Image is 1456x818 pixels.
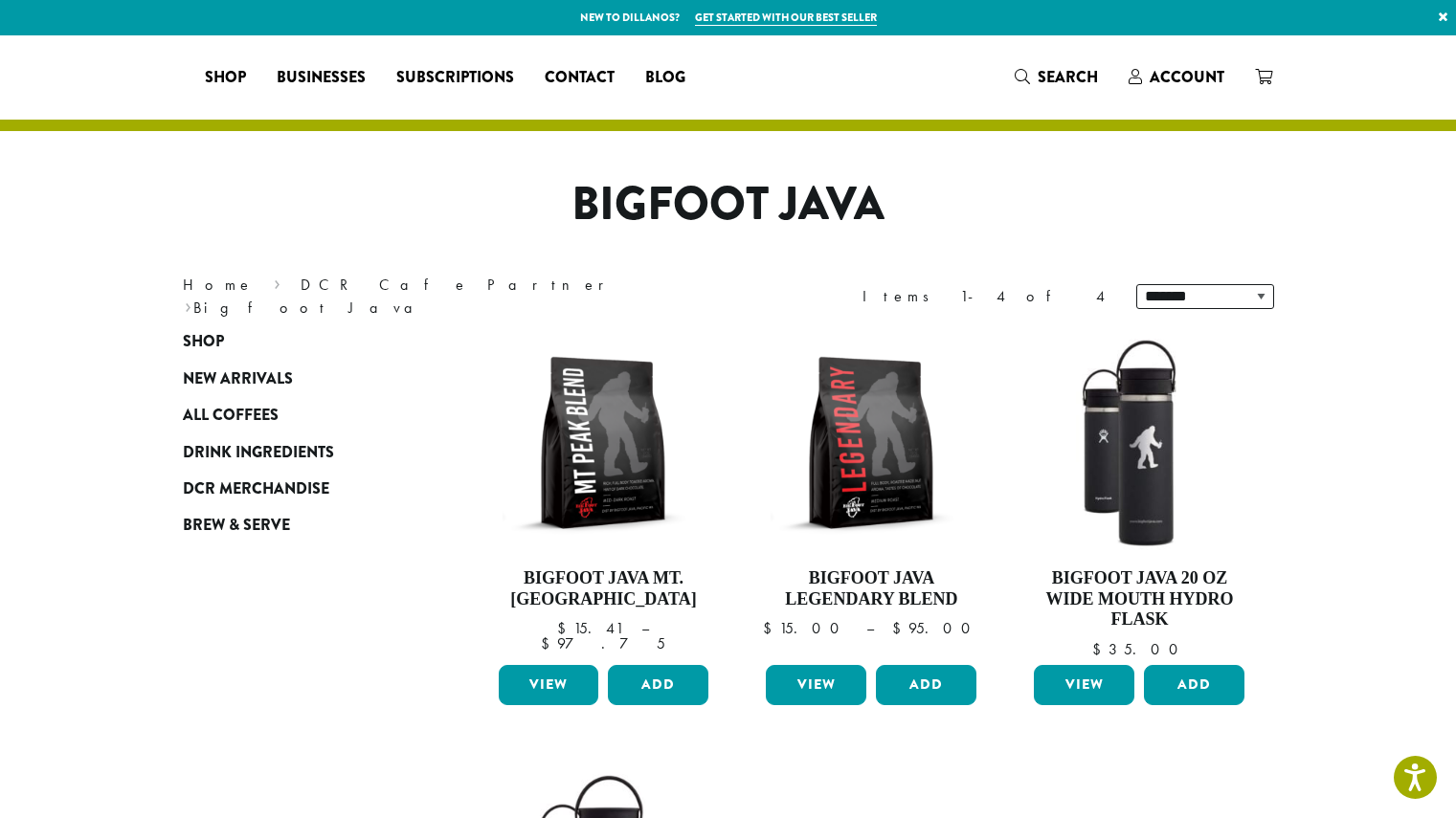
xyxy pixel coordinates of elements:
[541,633,557,653] span: $
[494,568,714,609] h4: Bigfoot Java Mt. [GEOGRAPHIC_DATA]
[866,618,874,638] span: –
[645,66,685,90] span: Blog
[183,433,413,470] a: Drink Ingredients
[183,275,254,295] a: Home
[183,397,413,433] a: All Coffees
[557,618,573,638] span: $
[499,665,599,705] a: View
[183,404,279,428] span: All Coffees
[396,66,514,90] span: Subscriptions
[274,267,280,297] span: ›
[545,66,615,90] span: Contact
[862,285,1108,308] div: Items 1-4 of 4
[761,333,981,657] a: Bigfoot Java Legendary Blend
[1038,66,1098,88] span: Search
[763,618,848,638] bdi: 15.00
[1029,333,1249,657] a: Bigfoot Java 20 oz Wide Mouth Hydro Flask $35.00
[183,507,413,543] a: Brew & Serve
[761,333,981,553] img: BFJ_Legendary_12oz-300x300.png
[557,618,623,638] bdi: 15.41
[1034,665,1134,705] a: View
[183,361,413,397] a: New Arrivals
[695,10,877,26] a: Get started with our best seller
[183,471,413,507] a: DCR Merchandise
[493,333,713,553] img: BFJ_MtPeak_12oz-300x300.png
[168,177,1288,232] h1: Bigfoot Java
[185,290,191,320] span: ›
[892,618,979,638] bdi: 95.00
[892,618,908,638] span: $
[763,618,779,638] span: $
[277,66,366,90] span: Businesses
[183,330,224,354] span: Shop
[183,477,329,501] span: DCR Merchandise
[183,441,334,465] span: Drink Ingredients
[205,66,246,90] span: Shop
[761,568,981,609] h4: Bigfoot Java Legendary Blend
[183,274,700,320] nav: Breadcrumb
[183,323,413,360] a: Shop
[1092,639,1109,659] span: $
[190,62,261,93] a: Shop
[641,618,649,638] span: –
[999,61,1113,93] a: Search
[1144,665,1244,705] button: Add
[608,665,708,705] button: Add
[876,665,976,705] button: Add
[1092,639,1187,659] bdi: 35.00
[1029,333,1249,553] img: LO2867-BFJ-Hydro-Flask-20oz-WM-wFlex-Sip-Lid-Black-300x300.jpg
[766,665,866,705] a: View
[183,367,293,391] span: New Arrivals
[301,275,617,295] a: DCR Cafe Partner
[494,333,714,657] a: Bigfoot Java Mt. [GEOGRAPHIC_DATA]
[541,633,665,653] bdi: 97.75
[1029,568,1249,630] h4: Bigfoot Java 20 oz Wide Mouth Hydro Flask
[1150,66,1224,88] span: Account
[183,514,290,538] span: Brew & Serve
